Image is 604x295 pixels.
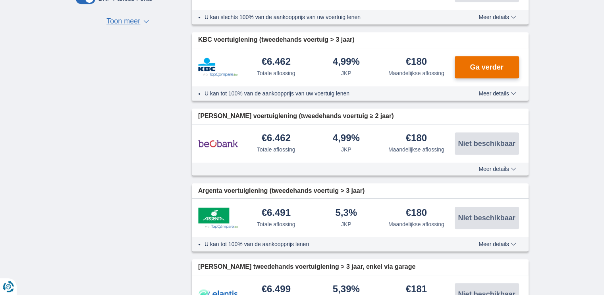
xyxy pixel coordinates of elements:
span: Toon meer [106,16,140,27]
button: Toon meer ▼ [104,16,151,27]
div: €181 [406,284,427,295]
img: product.pl.alt Beobank [198,134,238,153]
div: Maandelijkse aflossing [388,146,444,153]
button: Meer details [473,166,522,172]
div: €6.462 [262,57,291,68]
span: Niet beschikbaar [458,140,515,147]
span: Meer details [479,241,516,247]
span: Meer details [479,166,516,172]
div: Totale aflossing [257,146,295,153]
div: €180 [406,133,427,144]
div: €6.499 [262,284,291,295]
span: Argenta voertuiglening (tweedehands voertuig > 3 jaar) [198,186,365,196]
span: Meer details [479,14,516,20]
li: U kan slechts 100% van de aankoopprijs van uw voertuig lenen [205,13,450,21]
div: €180 [406,57,427,68]
div: €180 [406,208,427,219]
div: 5,3% [335,208,357,219]
div: Maandelijkse aflossing [388,69,444,77]
div: Totale aflossing [257,69,295,77]
div: 5,39% [333,284,360,295]
img: product.pl.alt KBC [198,58,238,77]
div: €6.491 [262,208,291,219]
img: product.pl.alt Argenta [198,208,238,228]
div: JKP [341,220,351,228]
span: [PERSON_NAME] voertuiglening (tweedehands voertuig ≥ 2 jaar) [198,112,394,121]
button: Ga verder [455,56,519,78]
div: Maandelijkse aflossing [388,220,444,228]
div: Totale aflossing [257,220,295,228]
li: U kan tot 100% van de aankoopprijs van uw voertuig lenen [205,89,450,97]
span: ▼ [143,20,149,23]
div: JKP [341,146,351,153]
div: €6.462 [262,133,291,144]
button: Niet beschikbaar [455,207,519,229]
button: Meer details [473,90,522,97]
button: Meer details [473,14,522,20]
span: KBC voertuiglening (tweedehands voertuig > 3 jaar) [198,35,354,45]
button: Meer details [473,241,522,247]
li: U kan tot 100% van de aankoopprijs lenen [205,240,450,248]
span: Niet beschikbaar [458,214,515,221]
button: Niet beschikbaar [455,132,519,155]
span: Meer details [479,91,516,96]
div: JKP [341,69,351,77]
div: 4,99% [333,57,360,68]
span: Ga verder [470,64,503,71]
div: 4,99% [333,133,360,144]
span: [PERSON_NAME] tweedehands voertuiglening > 3 jaar, enkel via garage [198,262,415,272]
